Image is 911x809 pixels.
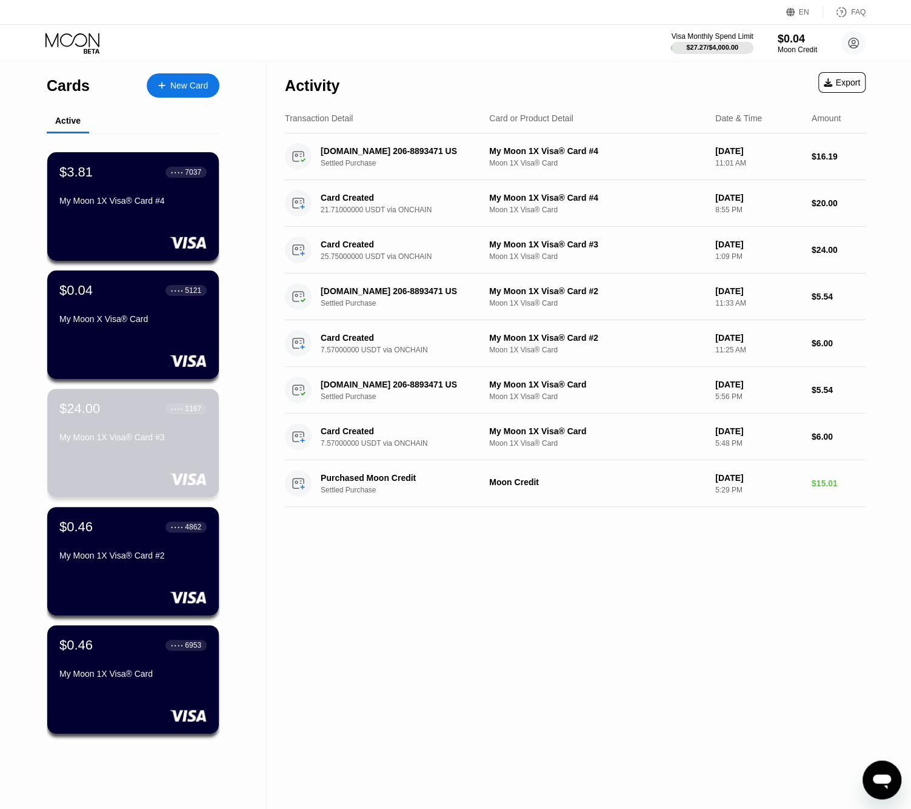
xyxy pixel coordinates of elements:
[321,392,496,401] div: Settled Purchase
[489,252,706,261] div: Moon 1X Visa® Card
[321,333,484,343] div: Card Created
[171,643,183,647] div: ● ● ● ●
[489,240,706,249] div: My Moon 1X Visa® Card #3
[285,320,866,367] div: Card Created7.57000000 USDT via ONCHAINMy Moon 1X Visa® Card #2Moon 1X Visa® Card[DATE]11:25 AM$6.00
[321,346,496,354] div: 7.57000000 USDT via ONCHAIN
[489,113,573,123] div: Card or Product Detail
[715,240,802,249] div: [DATE]
[59,669,207,679] div: My Moon 1X Visa® Card
[55,116,81,126] div: Active
[671,32,753,41] div: Visa Monthly Spend Limit
[59,164,93,180] div: $3.81
[812,245,866,255] div: $24.00
[778,33,817,54] div: $0.04Moon Credit
[715,392,802,401] div: 5:56 PM
[59,314,207,324] div: My Moon X Visa® Card
[786,6,823,18] div: EN
[812,338,866,348] div: $6.00
[489,439,706,448] div: Moon 1X Visa® Card
[285,274,866,320] div: [DOMAIN_NAME] 206-8893471 USSettled PurchaseMy Moon 1X Visa® Card #2Moon 1X Visa® Card[DATE]11:33...
[715,206,802,214] div: 8:55 PM
[321,380,484,389] div: [DOMAIN_NAME] 206-8893471 US
[59,519,93,535] div: $0.46
[285,227,866,274] div: Card Created25.75000000 USDT via ONCHAINMy Moon 1X Visa® Card #3Moon 1X Visa® Card[DATE]1:09 PM$2...
[321,240,484,249] div: Card Created
[489,193,706,203] div: My Moon 1X Visa® Card #4
[489,392,706,401] div: Moon 1X Visa® Card
[715,439,802,448] div: 5:48 PM
[823,6,866,18] div: FAQ
[285,414,866,460] div: Card Created7.57000000 USDT via ONCHAINMy Moon 1X Visa® CardMoon 1X Visa® Card[DATE]5:48 PM$6.00
[321,299,496,307] div: Settled Purchase
[489,380,706,389] div: My Moon 1X Visa® Card
[812,113,841,123] div: Amount
[321,193,484,203] div: Card Created
[171,525,183,529] div: ● ● ● ●
[59,196,207,206] div: My Moon 1X Visa® Card #4
[147,73,219,98] div: New Card
[285,113,353,123] div: Transaction Detail
[715,426,802,436] div: [DATE]
[185,523,201,531] div: 4862
[489,159,706,167] div: Moon 1X Visa® Card
[170,81,208,91] div: New Card
[285,180,866,227] div: Card Created21.71000000 USDT via ONCHAINMy Moon 1X Visa® Card #4Moon 1X Visa® Card[DATE]8:55 PM$2...
[715,252,802,261] div: 1:09 PM
[489,286,706,296] div: My Moon 1X Visa® Card #2
[171,289,183,292] div: ● ● ● ●
[778,33,817,45] div: $0.04
[185,168,201,176] div: 7037
[321,286,484,296] div: [DOMAIN_NAME] 206-8893471 US
[489,426,706,436] div: My Moon 1X Visa® Card
[321,439,496,448] div: 7.57000000 USDT via ONCHAIN
[715,486,802,494] div: 5:29 PM
[47,507,219,616] div: $0.46● ● ● ●4862My Moon 1X Visa® Card #2
[59,637,93,653] div: $0.46
[171,407,183,411] div: ● ● ● ●
[778,45,817,54] div: Moon Credit
[715,346,802,354] div: 11:25 AM
[59,551,207,560] div: My Moon 1X Visa® Card #2
[59,283,93,298] div: $0.04
[489,206,706,214] div: Moon 1X Visa® Card
[812,432,866,441] div: $6.00
[47,389,219,497] div: $24.00● ● ● ●1167My Moon 1X Visa® Card #3
[321,426,484,436] div: Card Created
[59,432,207,442] div: My Moon 1X Visa® Card #3
[321,252,496,261] div: 25.75000000 USDT via ONCHAIN
[824,78,860,87] div: Export
[285,367,866,414] div: [DOMAIN_NAME] 206-8893471 USSettled PurchaseMy Moon 1X Visa® CardMoon 1X Visa® Card[DATE]5:56 PM$...
[715,193,802,203] div: [DATE]
[47,152,219,261] div: $3.81● ● ● ●7037My Moon 1X Visa® Card #4
[489,333,706,343] div: My Moon 1X Visa® Card #2
[715,159,802,167] div: 11:01 AM
[812,198,866,208] div: $20.00
[489,346,706,354] div: Moon 1X Visa® Card
[185,404,201,413] div: 1167
[715,299,802,307] div: 11:33 AM
[812,292,866,301] div: $5.54
[321,473,484,483] div: Purchased Moon Credit
[285,460,866,507] div: Purchased Moon CreditSettled PurchaseMoon Credit[DATE]5:29 PM$15.01
[715,113,762,123] div: Date & Time
[321,206,496,214] div: 21.71000000 USDT via ONCHAIN
[321,159,496,167] div: Settled Purchase
[47,270,219,379] div: $0.04● ● ● ●5121My Moon X Visa® Card
[321,146,484,156] div: [DOMAIN_NAME] 206-8893471 US
[715,333,802,343] div: [DATE]
[185,641,201,650] div: 6953
[47,77,90,95] div: Cards
[489,477,706,487] div: Moon Credit
[489,146,706,156] div: My Moon 1X Visa® Card #4
[686,44,738,51] div: $27.27 / $4,000.00
[321,486,496,494] div: Settled Purchase
[715,146,802,156] div: [DATE]
[285,133,866,180] div: [DOMAIN_NAME] 206-8893471 USSettled PurchaseMy Moon 1X Visa® Card #4Moon 1X Visa® Card[DATE]11:01...
[715,286,802,296] div: [DATE]
[799,8,809,16] div: EN
[185,286,201,295] div: 5121
[812,478,866,488] div: $15.01
[818,72,866,93] div: Export
[47,625,219,734] div: $0.46● ● ● ●6953My Moon 1X Visa® Card
[715,473,802,483] div: [DATE]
